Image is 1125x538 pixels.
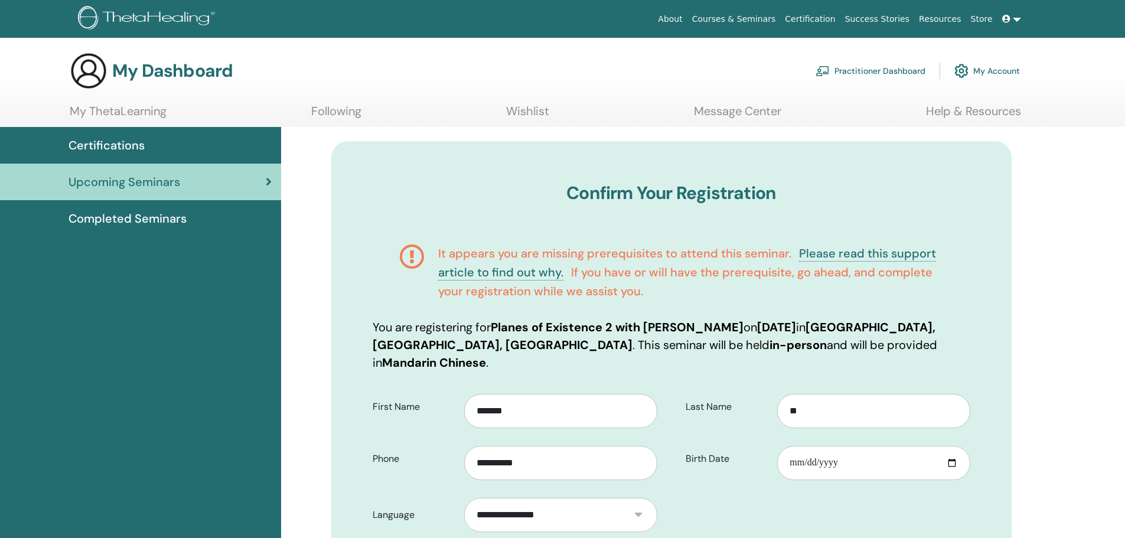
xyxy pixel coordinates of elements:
span: Certifications [69,136,145,154]
span: Completed Seminars [69,210,187,227]
img: logo.png [78,6,219,32]
p: You are registering for on in . This seminar will be held and will be provided in . [373,318,970,371]
a: Message Center [694,104,781,127]
a: Store [966,8,997,30]
a: Following [311,104,361,127]
img: cog.svg [954,61,969,81]
a: My Account [954,58,1020,84]
a: My ThetaLearning [70,104,167,127]
a: Success Stories [840,8,914,30]
label: First Name [364,396,465,418]
span: Upcoming Seminars [69,173,180,191]
span: If you have or will have the prerequisite, go ahead, and complete your registration while we assi... [438,265,932,299]
b: [DATE] [757,319,796,335]
label: Last Name [677,396,778,418]
span: It appears you are missing prerequisites to attend this seminar. [438,246,791,261]
a: Resources [914,8,966,30]
img: chalkboard-teacher.svg [816,66,830,76]
a: Courses & Seminars [687,8,781,30]
b: Mandarin Chinese [382,355,486,370]
label: Language [364,504,465,526]
a: Help & Resources [926,104,1021,127]
a: Certification [780,8,840,30]
h3: My Dashboard [112,60,233,81]
a: About [653,8,687,30]
img: generic-user-icon.jpg [70,52,107,90]
b: in-person [769,337,827,353]
a: Wishlist [506,104,549,127]
b: Planes of Existence 2 with [PERSON_NAME] [491,319,744,335]
a: Practitioner Dashboard [816,58,925,84]
label: Phone [364,448,465,470]
h3: Confirm Your Registration [373,182,970,204]
label: Birth Date [677,448,778,470]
